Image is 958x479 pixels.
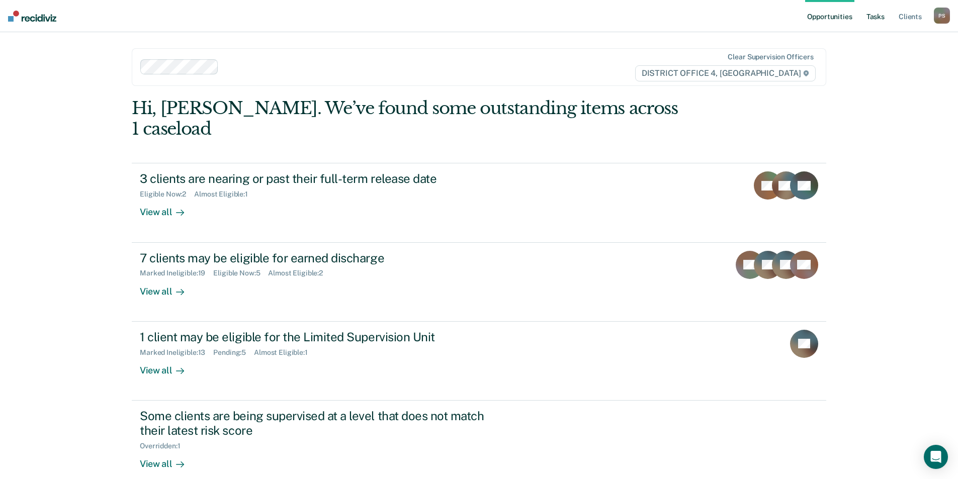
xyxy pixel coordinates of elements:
div: Almost Eligible : 1 [194,190,256,199]
div: 1 client may be eligible for the Limited Supervision Unit [140,330,493,344]
a: 1 client may be eligible for the Limited Supervision UnitMarked Ineligible:13Pending:5Almost Elig... [132,322,826,401]
div: Eligible Now : 2 [140,190,194,199]
div: 3 clients are nearing or past their full-term release date [140,171,493,186]
div: Almost Eligible : 1 [254,348,316,357]
div: Some clients are being supervised at a level that does not match their latest risk score [140,409,493,438]
a: 7 clients may be eligible for earned dischargeMarked Ineligible:19Eligible Now:5Almost Eligible:2... [132,243,826,322]
div: View all [140,450,196,469]
img: Recidiviz [8,11,56,22]
div: Pending : 5 [213,348,254,357]
div: View all [140,199,196,218]
div: Eligible Now : 5 [213,269,268,277]
div: Clear supervision officers [728,53,813,61]
div: View all [140,356,196,376]
span: DISTRICT OFFICE 4, [GEOGRAPHIC_DATA] [635,65,816,81]
div: View all [140,277,196,297]
button: PS [934,8,950,24]
div: Hi, [PERSON_NAME]. We’ve found some outstanding items across 1 caseload [132,98,687,139]
div: Almost Eligible : 2 [268,269,331,277]
div: P S [934,8,950,24]
div: Marked Ineligible : 19 [140,269,213,277]
div: Open Intercom Messenger [924,445,948,469]
a: 3 clients are nearing or past their full-term release dateEligible Now:2Almost Eligible:1View all [132,163,826,242]
div: 7 clients may be eligible for earned discharge [140,251,493,265]
div: Overridden : 1 [140,442,188,450]
div: Marked Ineligible : 13 [140,348,213,357]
